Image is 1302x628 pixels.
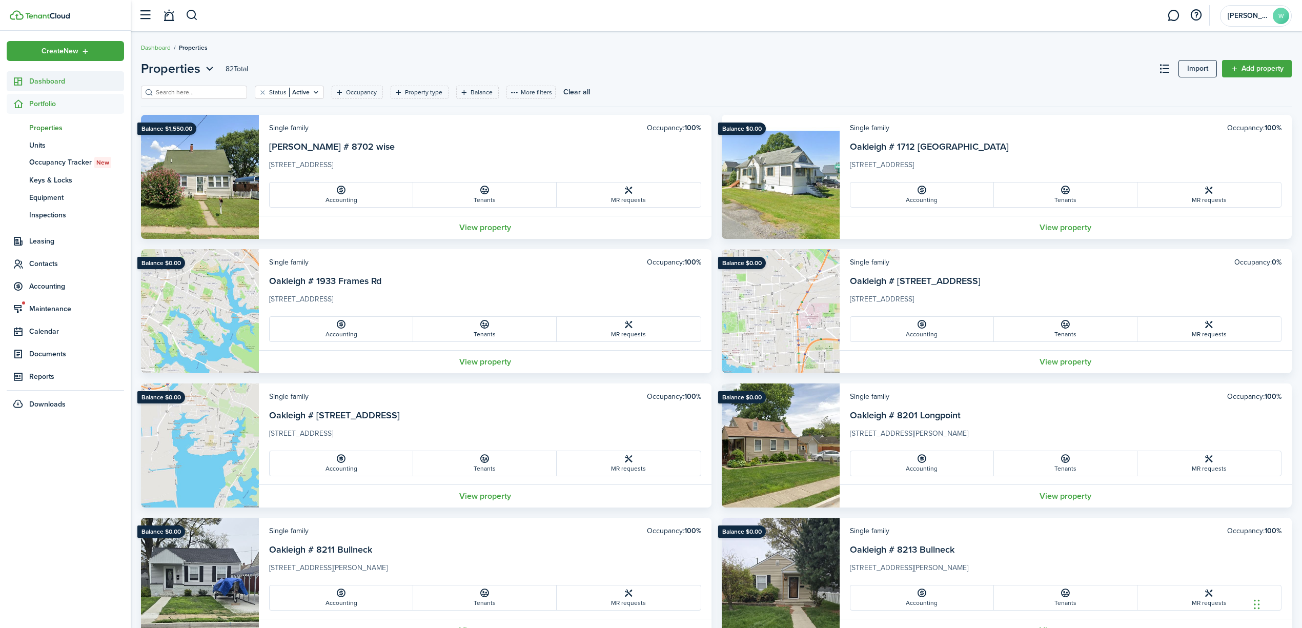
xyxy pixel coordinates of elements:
[141,383,259,508] img: Property avatar
[413,183,557,207] a: Tenants
[850,391,889,402] card-header-left: Single family
[647,123,701,133] card-header-right: Occupancy:
[850,585,994,610] a: Accounting
[137,525,185,538] ribbon: Balance $0.00
[141,43,171,52] a: Dashboard
[29,175,124,186] span: Keys & Locks
[647,525,701,536] card-header-right: Occupancy:
[269,391,309,402] card-header-left: Single family
[684,525,701,536] b: 100%
[413,317,557,341] a: Tenants
[1222,60,1292,77] a: Add property
[994,451,1137,476] a: Tenants
[850,274,981,288] a: Oakleigh # [STREET_ADDRESS]
[29,326,124,337] span: Calendar
[29,157,124,168] span: Occupancy Tracker
[1227,391,1281,402] card-header-right: Occupancy:
[471,88,493,97] filter-tag-label: Balance
[413,451,557,476] a: Tenants
[29,258,124,269] span: Contacts
[718,391,766,403] ribbon: Balance $0.00
[29,236,124,247] span: Leasing
[255,86,324,99] filter-tag: Open filter
[269,543,372,556] a: Oakleigh # 8211 Bullneck
[141,59,216,78] button: Properties
[557,585,700,610] a: MR requests
[722,249,840,373] img: Property avatar
[1137,585,1281,610] a: MR requests
[7,136,124,154] a: Units
[159,3,178,29] a: Notifications
[1265,391,1281,402] b: 100%
[850,257,889,268] card-header-left: Single family
[850,294,1282,310] card-description: [STREET_ADDRESS]
[7,206,124,224] a: Inspections
[850,183,994,207] a: Accounting
[850,543,954,556] a: Oakleigh # 8213 Bullneck
[7,119,124,136] a: Properties
[1265,525,1281,536] b: 100%
[141,115,259,239] img: Property avatar
[994,183,1137,207] a: Tenants
[722,383,840,508] img: Property avatar
[7,154,124,171] a: Occupancy TrackerNew
[29,210,124,220] span: Inspections
[1178,60,1217,77] a: Import
[1137,183,1281,207] a: MR requests
[840,216,1292,239] a: View property
[269,88,287,97] filter-tag-label: Status
[1234,257,1281,268] card-header-right: Occupancy:
[647,391,701,402] card-header-right: Occupancy:
[413,585,557,610] a: Tenants
[137,391,185,403] ribbon: Balance $0.00
[269,274,381,288] a: Oakleigh # 1933 Frames Rd
[270,451,413,476] a: Accounting
[332,86,383,99] filter-tag: Open filter
[29,140,124,151] span: Units
[850,451,994,476] a: Accounting
[269,294,701,310] card-description: [STREET_ADDRESS]
[135,6,155,25] button: Open sidebar
[684,391,701,402] b: 100%
[270,585,413,610] a: Accounting
[137,123,196,135] ribbon: Balance $1,550.00
[29,192,124,203] span: Equipment
[7,189,124,206] a: Equipment
[718,123,766,135] ribbon: Balance $0.00
[1137,317,1281,341] a: MR requests
[29,76,124,87] span: Dashboard
[25,13,70,19] img: TenantCloud
[850,409,961,422] a: Oakleigh # 8201 Longpoint
[684,123,701,133] b: 100%
[1227,525,1281,536] card-header-right: Occupancy:
[137,257,185,269] ribbon: Balance $0.00
[269,140,395,153] a: [PERSON_NAME] # 8702 wise
[1227,123,1281,133] card-header-right: Occupancy:
[29,281,124,292] span: Accounting
[557,183,700,207] a: MR requests
[850,317,994,341] a: Accounting
[718,525,766,538] ribbon: Balance $0.00
[269,257,309,268] card-header-left: Single family
[1228,12,1269,19] span: William
[994,585,1137,610] a: Tenants
[153,88,243,97] input: Search here...
[269,562,701,579] card-description: [STREET_ADDRESS][PERSON_NAME]
[1273,8,1289,24] avatar-text: W
[258,88,267,96] button: Clear filter
[259,216,711,239] a: View property
[722,115,840,239] img: Property avatar
[557,451,700,476] a: MR requests
[96,158,109,167] span: New
[10,10,24,20] img: TenantCloud
[141,59,200,78] span: Properties
[269,159,701,176] card-description: [STREET_ADDRESS]
[141,59,216,78] button: Open menu
[29,399,66,410] span: Downloads
[29,371,124,382] span: Reports
[7,41,124,61] button: Open menu
[1164,3,1183,29] a: Messaging
[456,86,499,99] filter-tag: Open filter
[850,123,889,133] card-header-left: Single family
